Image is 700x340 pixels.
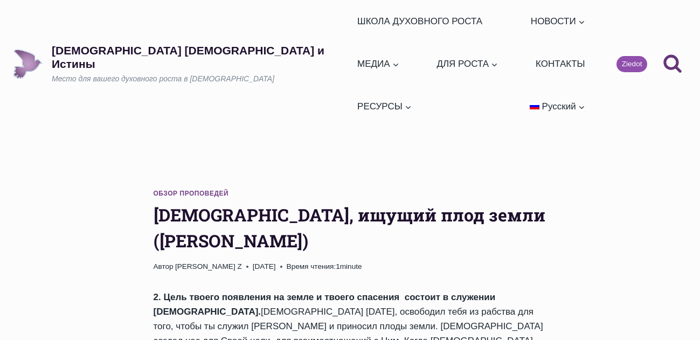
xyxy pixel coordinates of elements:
a: МЕДИА [353,43,404,85]
span: Русский [542,101,576,112]
button: Показать форму поиска [658,50,687,79]
a: [DEMOGRAPHIC_DATA] [DEMOGRAPHIC_DATA] и ИстиныМесто для вашего духовного роста в [DEMOGRAPHIC_DATA] [13,44,353,85]
span: minute [340,262,362,270]
h1: [DEMOGRAPHIC_DATA], ищущий плод земли ([PERSON_NAME]) [154,202,547,254]
a: Русский [525,85,590,128]
a: [PERSON_NAME] Z [175,262,242,270]
img: Draudze Gars un Patiesība [13,49,43,79]
a: КОНТАКТЫ [531,43,590,85]
a: РЕСУРСЫ [353,85,417,128]
span: РЕСУРСЫ [357,99,412,114]
p: [DEMOGRAPHIC_DATA] [DEMOGRAPHIC_DATA] и Истины [52,44,353,71]
span: 1 [287,261,362,273]
span: ДЛЯ РОСТА [436,57,498,71]
time: [DATE] [253,261,276,273]
span: МЕДИА [357,57,399,71]
span: Автор [154,261,174,273]
strong: 2. Цель твоего появления на земле и твоего спасения состоит в служении [DEMOGRAPHIC_DATA]. [154,292,496,317]
a: Ziedot [616,56,647,72]
span: НОВОСТИ [531,14,585,29]
a: Обзор проповедей [154,190,229,197]
p: Место для вашего духовного роста в [DEMOGRAPHIC_DATA] [52,74,353,85]
a: ДЛЯ РОСТА [432,43,503,85]
span: Время чтения: [287,262,336,270]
